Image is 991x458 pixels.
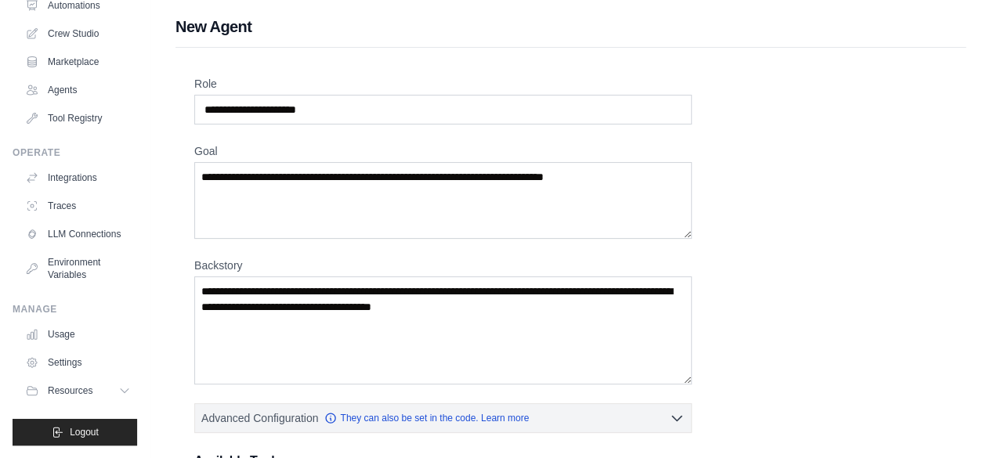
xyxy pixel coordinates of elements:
span: Advanced Configuration [201,410,318,426]
label: Role [194,76,692,92]
button: Advanced Configuration They can also be set in the code. Learn more [195,404,691,432]
button: Logout [13,419,137,445]
label: Goal [194,143,692,159]
a: Usage [19,322,137,347]
a: Traces [19,193,137,218]
a: Environment Variables [19,250,137,287]
a: Agents [19,78,137,103]
button: Resources [19,378,137,403]
span: Resources [48,384,92,397]
a: Crew Studio [19,21,137,46]
a: Settings [19,350,137,375]
a: They can also be set in the code. Learn more [324,412,529,424]
a: Integrations [19,165,137,190]
span: Logout [70,426,99,438]
a: Marketplace [19,49,137,74]
a: LLM Connections [19,222,137,247]
a: Tool Registry [19,106,137,131]
label: Backstory [194,258,692,273]
h1: New Agent [175,16,966,38]
div: Operate [13,146,137,159]
div: Manage [13,303,137,316]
